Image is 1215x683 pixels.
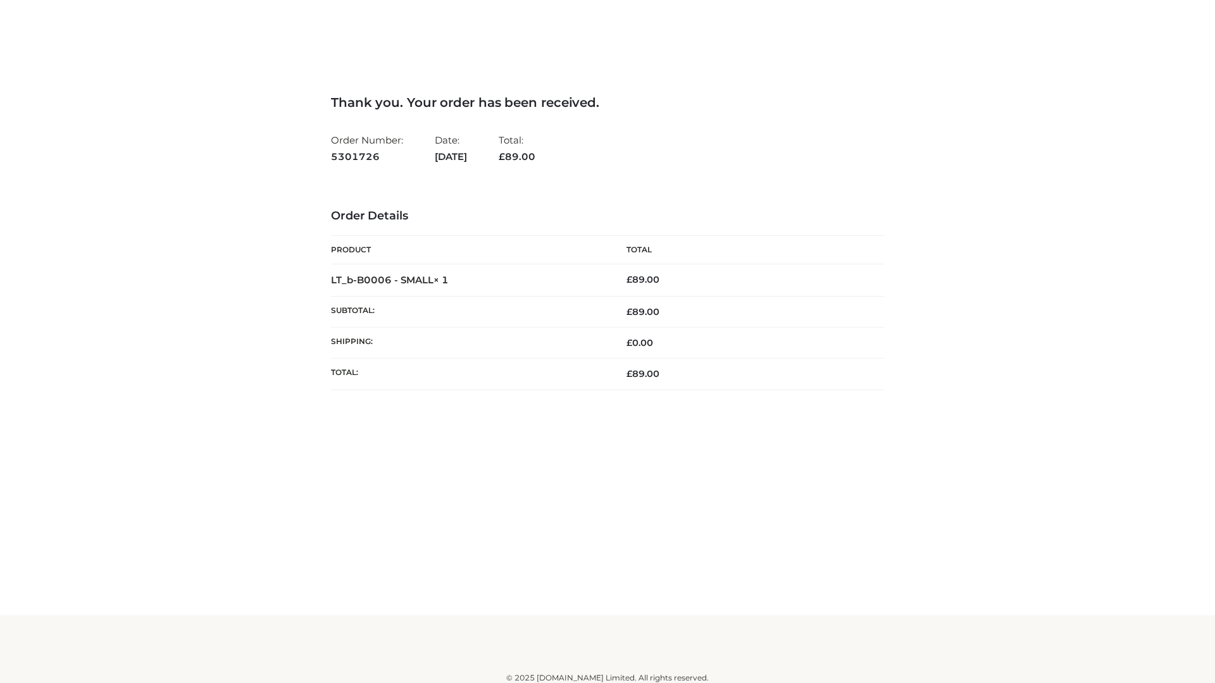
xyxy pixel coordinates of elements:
[331,149,403,165] strong: 5301726
[626,306,659,317] span: 89.00
[331,95,884,110] h3: Thank you. Your order has been received.
[331,359,607,390] th: Total:
[331,296,607,327] th: Subtotal:
[331,209,884,223] h3: Order Details
[499,129,535,168] li: Total:
[435,129,467,168] li: Date:
[331,274,449,286] strong: LT_b-B0006 - SMALL
[331,328,607,359] th: Shipping:
[499,151,535,163] span: 89.00
[626,368,659,379] span: 89.00
[626,368,632,379] span: £
[331,129,403,168] li: Order Number:
[626,337,653,348] bdi: 0.00
[626,337,632,348] span: £
[626,274,659,285] bdi: 89.00
[626,306,632,317] span: £
[435,149,467,165] strong: [DATE]
[331,236,607,264] th: Product
[499,151,505,163] span: £
[607,236,884,264] th: Total
[433,274,449,286] strong: × 1
[626,274,632,285] span: £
